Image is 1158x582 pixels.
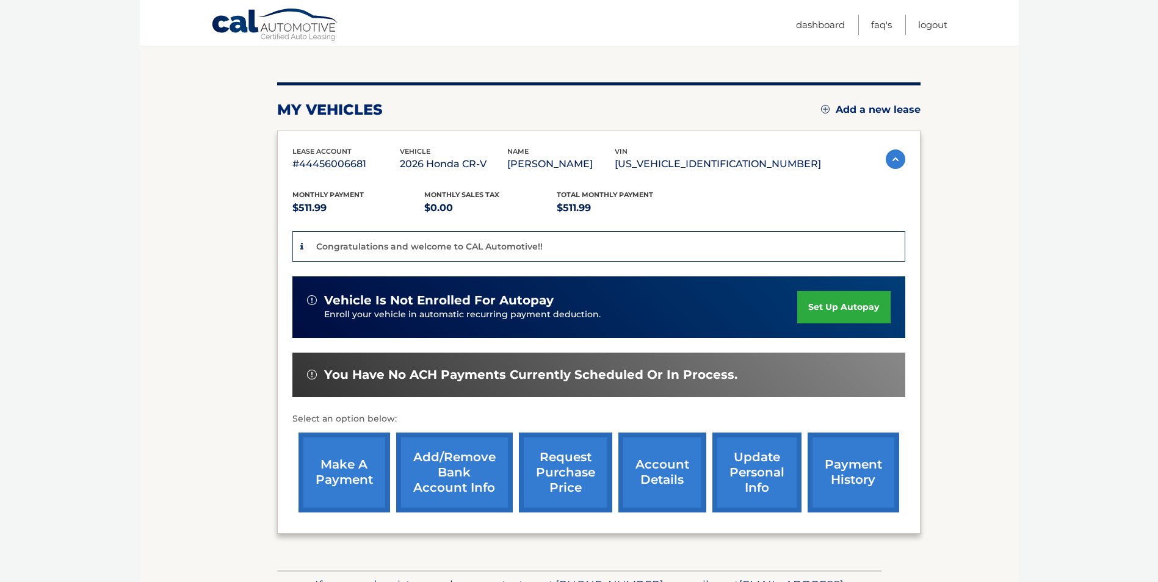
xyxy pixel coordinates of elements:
span: vehicle [400,147,430,156]
a: Cal Automotive [211,8,339,43]
p: [US_VEHICLE_IDENTIFICATION_NUMBER] [615,156,821,173]
a: request purchase price [519,433,612,512]
a: set up autopay [797,291,890,323]
p: $0.00 [424,199,557,217]
p: Select an option below: [292,412,905,426]
a: Add/Remove bank account info [396,433,513,512]
a: FAQ's [871,15,892,35]
p: [PERSON_NAME] [507,156,615,173]
span: vin [615,147,628,156]
img: alert-white.svg [307,295,317,305]
span: Monthly Payment [292,190,364,199]
a: Add a new lease [821,104,921,116]
a: Dashboard [796,15,845,35]
span: vehicle is not enrolled for autopay [324,293,554,308]
a: update personal info [712,433,802,512]
a: payment history [808,433,899,512]
h2: my vehicles [277,101,383,119]
span: lease account [292,147,352,156]
a: make a payment [299,433,390,512]
img: accordion-active.svg [886,149,905,169]
p: #44456006681 [292,156,400,173]
span: Monthly sales Tax [424,190,499,199]
img: alert-white.svg [307,370,317,379]
span: Total Monthly Payment [557,190,653,199]
p: $511.99 [292,199,425,217]
p: 2026 Honda CR-V [400,156,507,173]
a: account details [618,433,706,512]
p: Congratulations and welcome to CAL Automotive!! [316,241,543,252]
span: You have no ACH payments currently scheduled or in process. [324,367,737,383]
span: name [507,147,529,156]
p: $511.99 [557,199,689,217]
a: Logout [918,15,947,35]
p: Enroll your vehicle in automatic recurring payment deduction. [324,308,798,322]
img: add.svg [821,105,830,113]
